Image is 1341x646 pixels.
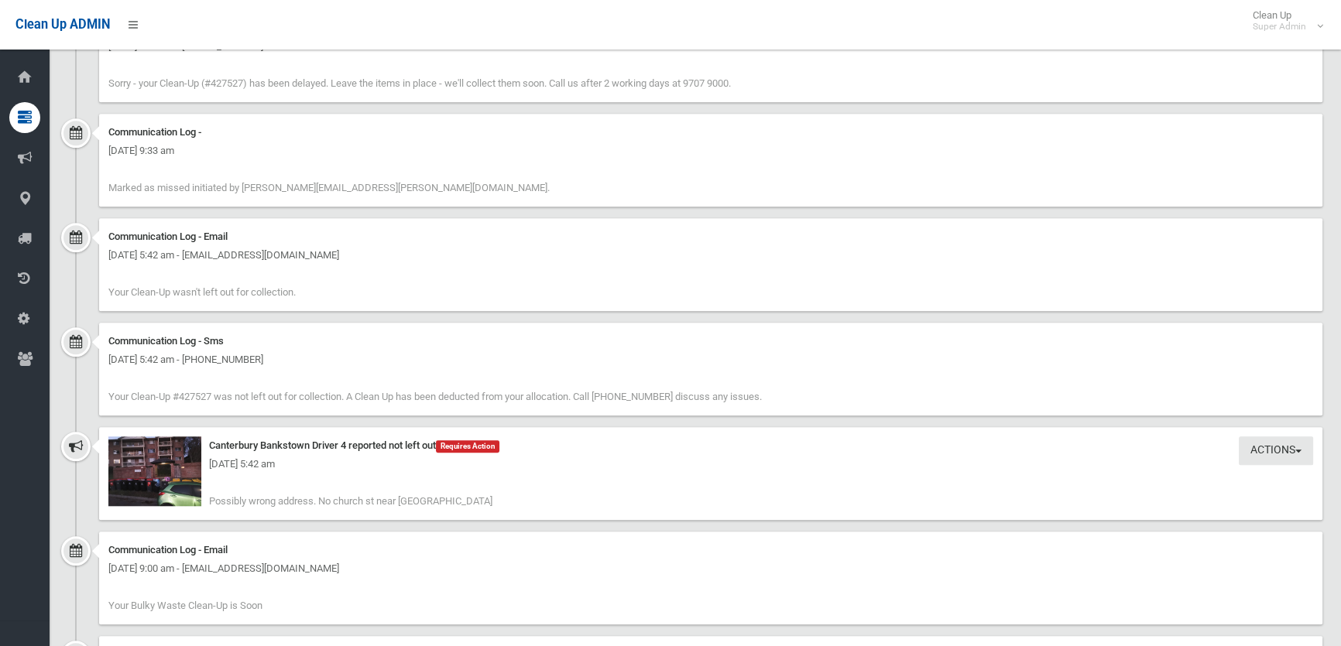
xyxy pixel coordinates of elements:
div: Communication Log - Sms [108,332,1313,350]
div: Communication Log - [108,123,1313,142]
div: Communication Log - Email [108,227,1313,246]
div: [DATE] 5:42 am - [PHONE_NUMBER] [108,350,1313,369]
span: Your Bulky Waste Clean-Up is Soon [108,600,262,611]
span: Clean Up [1245,9,1322,32]
div: [DATE] 5:42 am - [EMAIL_ADDRESS][DOMAIN_NAME] [108,246,1313,265]
span: Requires Action [436,440,499,453]
span: Possibly wrong address. No church st near [GEOGRAPHIC_DATA] [209,495,492,507]
img: 2025-09-1205.41.302086189836404853346.jpg [108,436,201,506]
span: Your Clean-Up #427527 was not left out for collection. A Clean Up has been deducted from your all... [108,391,762,402]
button: Actions [1239,436,1313,465]
div: [DATE] 9:00 am - [EMAIL_ADDRESS][DOMAIN_NAME] [108,559,1313,578]
span: Clean Up ADMIN [15,17,110,32]
span: Your Clean-Up wasn't left out for collection. [108,286,296,298]
small: Super Admin [1253,21,1306,32]
div: Communication Log - Email [108,541,1313,559]
div: Canterbury Bankstown Driver 4 reported not left out [108,436,1313,455]
span: Sorry - your Clean-Up (#427527) has been delayed. Leave the items in place - we'll collect them s... [108,77,731,89]
span: Marked as missed initiated by [PERSON_NAME][EMAIL_ADDRESS][PERSON_NAME][DOMAIN_NAME]. [108,182,550,193]
div: [DATE] 5:42 am [108,455,1313,473]
div: [DATE] 9:33 am [108,142,1313,160]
